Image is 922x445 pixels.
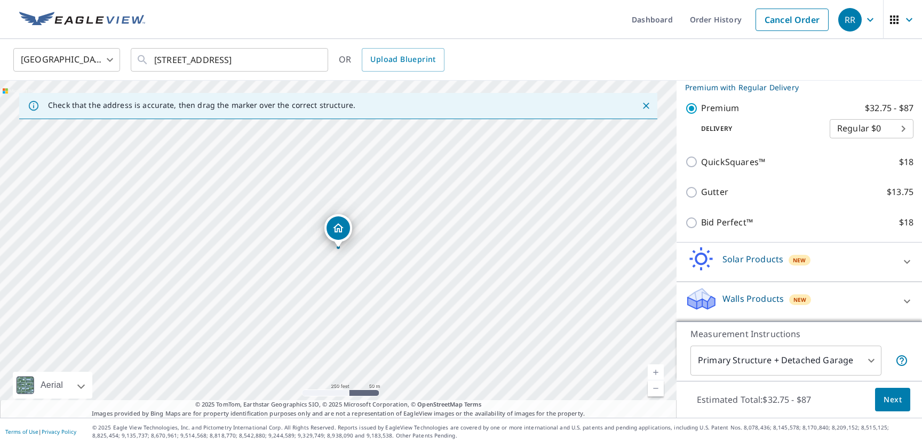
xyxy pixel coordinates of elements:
[875,388,910,412] button: Next
[92,424,917,440] p: © 2025 Eagle View Technologies, Inc. and Pictometry International Corp. All Rights Reserved. Repo...
[5,428,76,435] p: |
[417,400,462,408] a: OpenStreetMap
[690,327,908,340] p: Measurement Instructions
[722,292,784,305] p: Walls Products
[685,286,913,317] div: Walls ProductsNew
[701,102,739,115] p: Premium
[838,8,862,32] div: RR
[884,393,902,407] span: Next
[19,12,145,28] img: EV Logo
[13,372,92,399] div: Aerial
[887,185,913,199] p: $13.75
[895,354,908,367] span: Your report will include the primary structure and a detached garage if one exists.
[370,53,435,66] span: Upload Blueprint
[639,99,653,113] button: Close
[362,48,444,72] a: Upload Blueprint
[464,400,482,408] a: Terms
[756,9,829,31] a: Cancel Order
[37,372,66,399] div: Aerial
[339,48,444,72] div: OR
[685,247,913,277] div: Solar ProductsNew
[701,185,728,199] p: Gutter
[690,346,881,376] div: Primary Structure + Detached Garage
[701,155,765,169] p: QuickSquares™
[648,364,664,380] a: Current Level 17, Zoom In
[195,400,482,409] span: © 2025 TomTom, Earthstar Geographics SIO, © 2025 Microsoft Corporation, ©
[48,100,355,110] p: Check that the address is accurate, then drag the marker over the correct structure.
[324,214,352,247] div: Dropped pin, building 1, Residential property, 7863 Melrose St Detroit, MI 48211
[701,216,753,229] p: Bid Perfect™
[722,253,783,266] p: Solar Products
[899,216,913,229] p: $18
[830,114,913,144] div: Regular $0
[42,428,76,435] a: Privacy Policy
[154,45,306,75] input: Search by address or latitude-longitude
[685,82,901,93] p: Premium with Regular Delivery
[13,45,120,75] div: [GEOGRAPHIC_DATA]
[5,428,38,435] a: Terms of Use
[688,388,820,411] p: Estimated Total: $32.75 - $87
[865,102,913,115] p: $32.75 - $87
[793,295,807,304] span: New
[899,155,913,169] p: $18
[648,380,664,396] a: Current Level 17, Zoom Out
[685,124,830,134] p: Delivery
[793,256,806,264] span: New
